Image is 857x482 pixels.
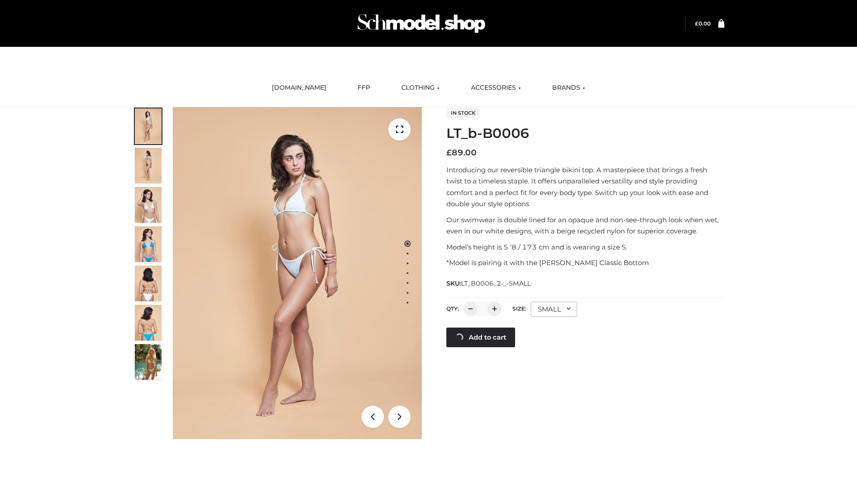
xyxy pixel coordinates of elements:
[446,164,724,210] p: Introducing our reversible triangle bikini top. A masterpiece that brings a fresh twist to a time...
[695,20,699,27] span: £
[446,305,459,312] label: QTY:
[446,148,477,158] bdi: 89.00
[135,226,162,262] img: ArielClassicBikiniTop_CloudNine_AzureSky_OW114ECO_4-scaled.jpg
[446,108,480,118] span: In stock
[351,78,377,98] a: FFP
[354,6,488,41] img: Schmodel Admin 964
[173,107,422,439] img: ArielClassicBikiniTop_CloudNine_AzureSky_OW114ECO_1
[695,20,711,27] a: £0.00
[464,78,528,98] a: ACCESSORIES
[135,266,162,301] img: ArielClassicBikiniTop_CloudNine_AzureSky_OW114ECO_7-scaled.jpg
[446,257,724,269] p: *Model is pairing it with the [PERSON_NAME] Classic Bottom
[531,302,577,317] div: SMALL
[446,148,452,158] span: £
[395,78,446,98] a: CLOTHING
[135,344,162,380] img: Arieltop_CloudNine_AzureSky2.jpg
[512,305,526,312] label: Size:
[695,20,711,27] bdi: 0.00
[135,187,162,223] img: ArielClassicBikiniTop_CloudNine_AzureSky_OW114ECO_3-scaled.jpg
[135,108,162,144] img: ArielClassicBikiniTop_CloudNine_AzureSky_OW114ECO_1-scaled.jpg
[446,278,532,289] span: SKU:
[135,148,162,183] img: ArielClassicBikiniTop_CloudNine_AzureSky_OW114ECO_2-scaled.jpg
[446,328,515,347] a: Add to cart
[446,125,724,141] h1: LT_b-B0006
[446,214,724,237] p: Our swimwear is double lined for an opaque and non-see-through look when wet, even in our white d...
[461,279,531,287] span: LT_B0006_2-_-SMALL
[446,241,724,253] p: Model’s height is 5 ‘8 / 173 cm and is wearing a size S.
[265,78,333,98] a: [DOMAIN_NAME]
[135,305,162,341] img: ArielClassicBikiniTop_CloudNine_AzureSky_OW114ECO_8-scaled.jpg
[545,78,592,98] a: BRANDS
